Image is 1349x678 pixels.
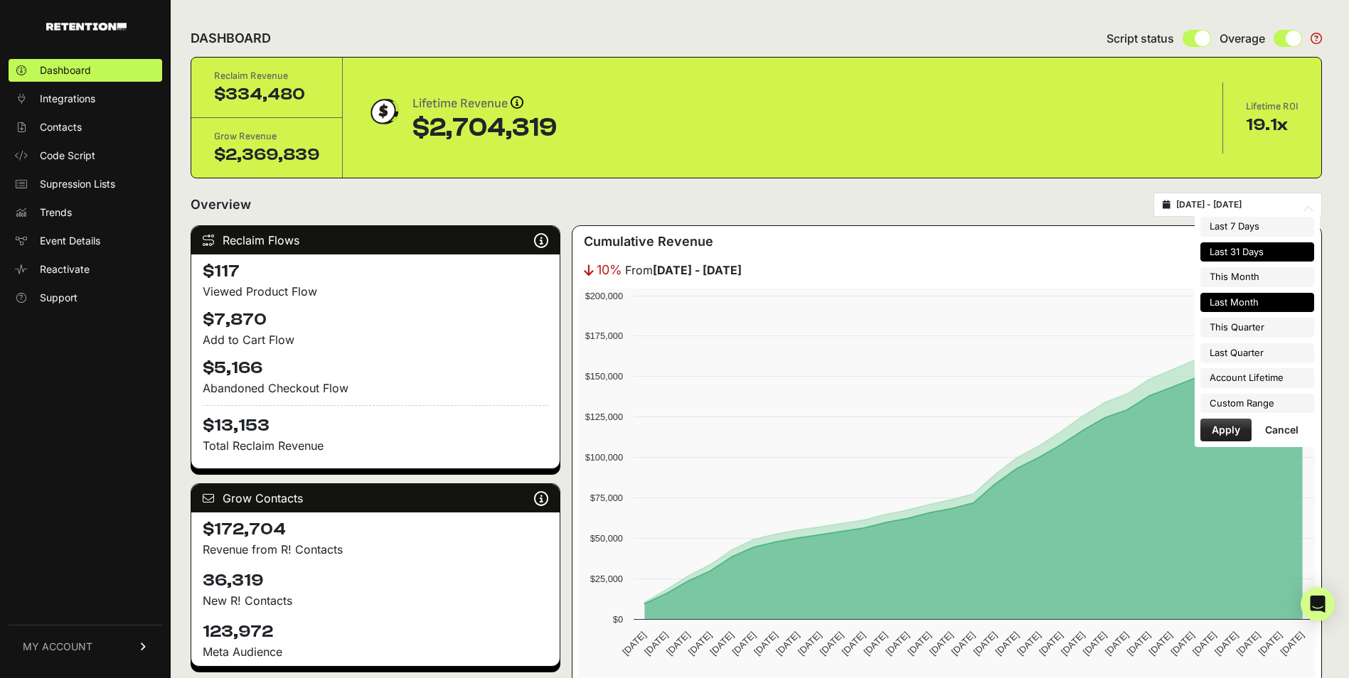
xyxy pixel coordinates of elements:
span: Event Details [40,234,100,248]
text: [DATE] [1124,630,1152,657]
text: $25,000 [590,574,622,584]
h4: $5,166 [203,357,548,380]
text: [DATE] [1059,630,1087,657]
span: Contacts [40,120,82,134]
div: $334,480 [214,83,319,106]
a: Supression Lists [9,173,162,195]
text: [DATE] [730,630,757,657]
text: [DATE] [839,630,867,657]
text: [DATE] [642,630,670,657]
a: Trends [9,201,162,224]
div: Abandoned Checkout Flow [203,380,548,397]
text: [DATE] [1037,630,1065,657]
h4: $7,870 [203,308,548,331]
span: MY ACCOUNT [23,640,92,654]
p: Revenue from R! Contacts [203,541,548,558]
text: $175,000 [585,330,622,341]
a: Event Details [9,230,162,252]
h2: DASHBOARD [191,28,271,48]
a: Code Script [9,144,162,167]
text: [DATE] [883,630,911,657]
p: New R! Contacts [203,592,548,609]
span: Integrations [40,92,95,106]
li: This Quarter [1200,318,1314,338]
div: Reclaim Flows [191,226,560,254]
text: [DATE] [905,630,933,657]
text: [DATE] [1278,630,1306,657]
li: Last Quarter [1200,343,1314,363]
div: $2,704,319 [412,114,557,142]
h3: Cumulative Revenue [584,232,713,252]
li: Account Lifetime [1200,368,1314,388]
text: [DATE] [927,630,955,657]
text: [DATE] [861,630,889,657]
strong: [DATE] - [DATE] [653,263,742,277]
text: [DATE] [708,630,735,657]
li: This Month [1200,267,1314,287]
div: Meta Audience [203,643,548,660]
text: [DATE] [1190,630,1218,657]
h4: 123,972 [203,620,548,643]
text: [DATE] [1015,630,1043,657]
h4: $13,153 [203,405,548,437]
img: Retention.com [46,23,127,31]
text: $150,000 [585,371,622,382]
a: Contacts [9,116,162,139]
div: Open Intercom Messenger [1301,587,1335,621]
li: Last Month [1200,293,1314,313]
a: Support [9,286,162,309]
text: [DATE] [971,630,998,657]
text: $100,000 [585,452,622,463]
h4: $172,704 [203,518,548,541]
text: [DATE] [1146,630,1174,657]
button: Cancel [1254,419,1310,441]
div: Grow Revenue [214,129,319,144]
p: Total Reclaim Revenue [203,437,548,454]
li: Custom Range [1200,394,1314,414]
div: Grow Contacts [191,484,560,512]
div: Add to Cart Flow [203,331,548,348]
h4: 36,319 [203,569,548,592]
text: $200,000 [585,291,622,301]
li: Last 7 Days [1200,217,1314,237]
div: Reclaim Revenue [214,69,319,83]
text: $125,000 [585,411,622,422]
a: Dashboard [9,59,162,82]
text: [DATE] [1212,630,1240,657]
text: [DATE] [774,630,801,657]
h2: Overview [191,195,251,215]
div: 19.1x [1246,114,1299,136]
span: Script status [1107,30,1174,47]
span: Supression Lists [40,177,115,191]
span: Overage [1220,30,1265,47]
div: Viewed Product Flow [203,283,548,300]
span: Dashboard [40,63,91,77]
text: [DATE] [1102,630,1130,657]
text: $75,000 [590,493,622,503]
span: From [625,262,742,279]
text: [DATE] [796,630,823,657]
text: [DATE] [1168,630,1196,657]
span: Trends [40,205,72,220]
text: $50,000 [590,533,622,544]
span: 10% [597,260,622,280]
text: [DATE] [949,630,977,657]
text: [DATE] [664,630,692,657]
span: Code Script [40,149,95,163]
text: [DATE] [752,630,779,657]
text: [DATE] [620,630,648,657]
span: Support [40,291,78,305]
text: [DATE] [1234,630,1262,657]
a: MY ACCOUNT [9,625,162,668]
div: $2,369,839 [214,144,319,166]
img: dollar-coin-05c43ed7efb7bc0c12610022525b4bbbb207c7efeef5aecc26f025e68dcafac9.png [366,94,401,129]
button: Apply [1200,419,1252,441]
text: [DATE] [1081,630,1109,657]
li: Last 31 Days [1200,242,1314,262]
h4: $117 [203,260,548,283]
span: Reactivate [40,262,90,276]
a: Reactivate [9,258,162,281]
text: [DATE] [1256,630,1284,657]
text: [DATE] [993,630,1020,657]
a: Integrations [9,87,162,110]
